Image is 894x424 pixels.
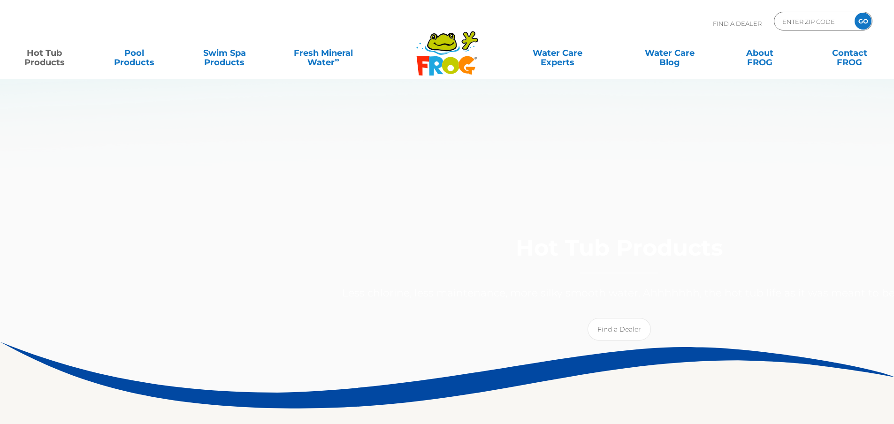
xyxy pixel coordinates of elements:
a: Fresh MineralWater∞ [279,44,367,62]
p: Find A Dealer [713,12,762,35]
a: Water CareExperts [501,44,614,62]
a: Hot TubProducts [9,44,79,62]
a: Find a Dealer [588,318,651,341]
a: AboutFROG [725,44,795,62]
a: ContactFROG [815,44,885,62]
input: GO [855,13,871,30]
a: Swim SpaProducts [190,44,260,62]
a: PoolProducts [99,44,169,62]
img: Frog Products Logo [411,19,483,76]
a: Water CareBlog [634,44,704,62]
sup: ∞ [335,56,339,63]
